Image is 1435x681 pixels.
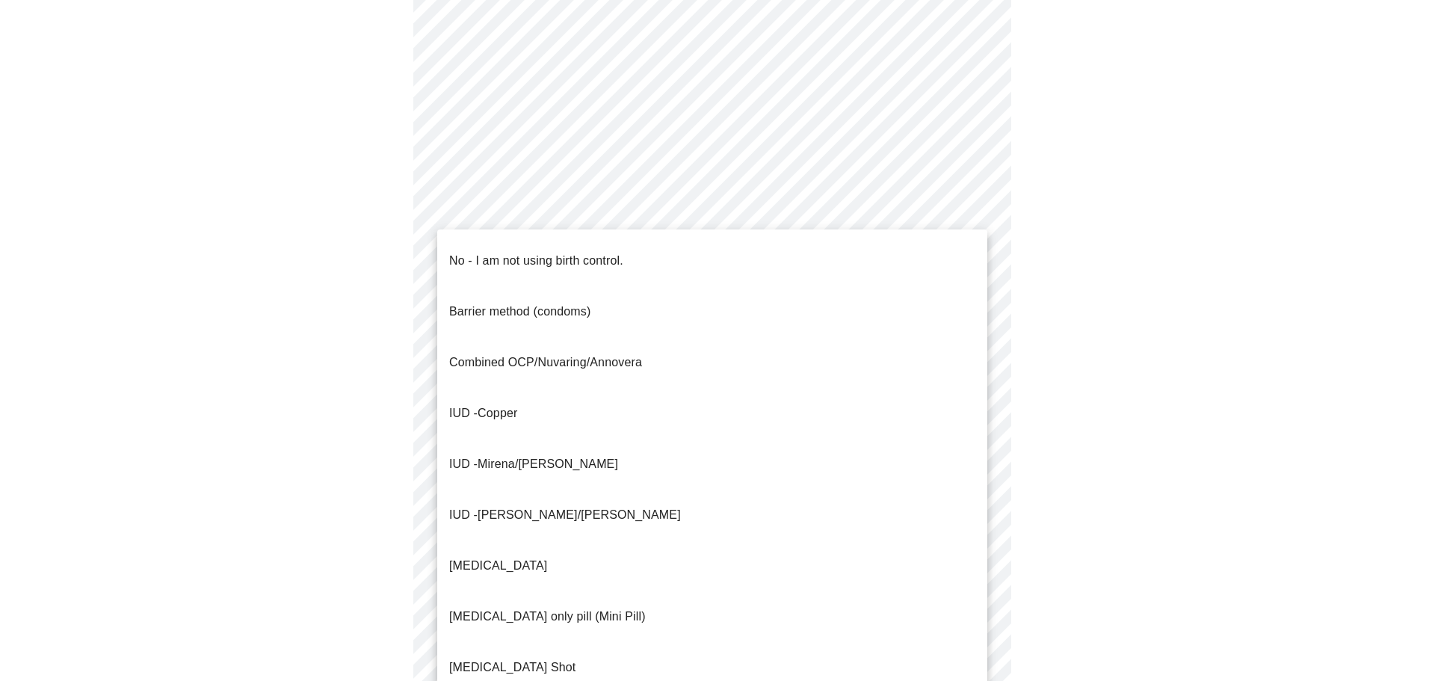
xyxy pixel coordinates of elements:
[449,608,646,626] p: [MEDICAL_DATA] only pill (Mini Pill)
[449,404,517,422] p: Copper
[449,354,642,372] p: Combined OCP/Nuvaring/Annovera
[449,557,547,575] p: [MEDICAL_DATA]
[478,457,618,470] span: Mirena/[PERSON_NAME]
[449,455,618,473] p: IUD -
[449,407,478,419] span: IUD -
[449,303,590,321] p: Barrier method (condoms)
[449,508,478,521] span: IUD -
[449,506,681,524] p: [PERSON_NAME]/[PERSON_NAME]
[449,252,623,270] p: No - I am not using birth control.
[449,659,575,677] p: [MEDICAL_DATA] Shot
